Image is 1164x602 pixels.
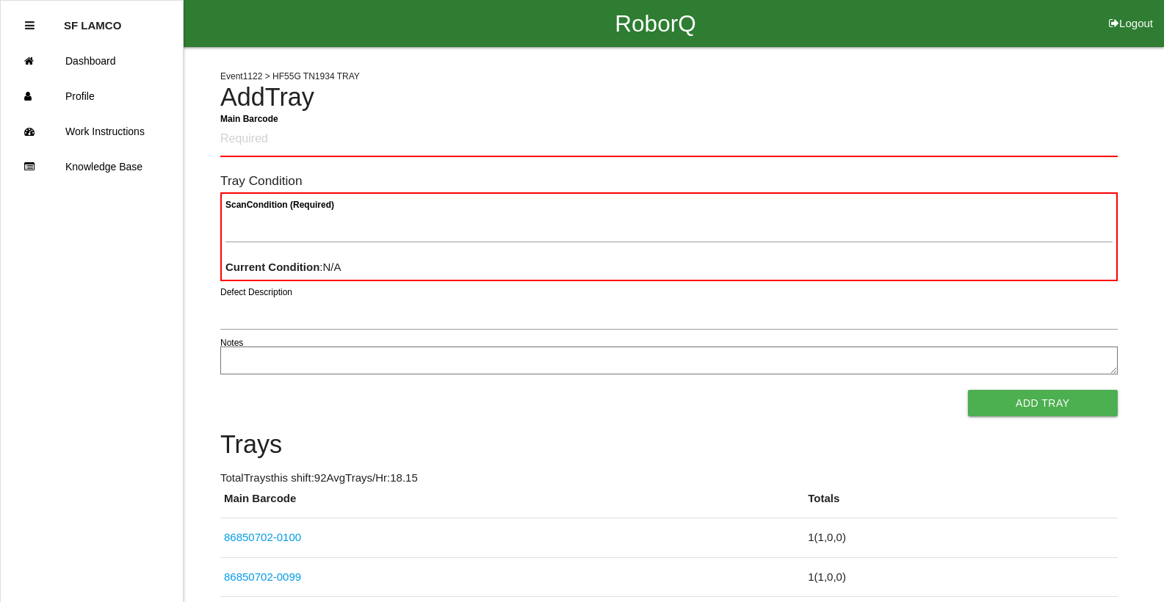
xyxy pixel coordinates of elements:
[220,470,1118,487] p: Total Trays this shift: 92 Avg Trays /Hr: 18.15
[225,261,341,273] span: : N/A
[804,490,1117,518] th: Totals
[225,261,319,273] b: Current Condition
[1,43,183,79] a: Dashboard
[968,390,1118,416] button: Add Tray
[804,518,1117,558] td: 1 ( 1 , 0 , 0 )
[804,557,1117,597] td: 1 ( 1 , 0 , 0 )
[64,8,121,32] p: SF LAMCO
[1,149,183,184] a: Knowledge Base
[25,8,35,43] div: Close
[220,123,1118,157] input: Required
[220,84,1118,112] h4: Add Tray
[224,531,301,543] a: 86850702-0100
[224,570,301,583] a: 86850702-0099
[220,286,292,299] label: Defect Description
[220,490,804,518] th: Main Barcode
[220,431,1118,459] h4: Trays
[1,79,183,114] a: Profile
[220,336,243,349] label: Notes
[220,113,278,123] b: Main Barcode
[220,174,1118,188] h6: Tray Condition
[220,71,360,81] span: Event 1122 > HF55G TN1934 TRAY
[1,114,183,149] a: Work Instructions
[225,200,334,210] b: Scan Condition (Required)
